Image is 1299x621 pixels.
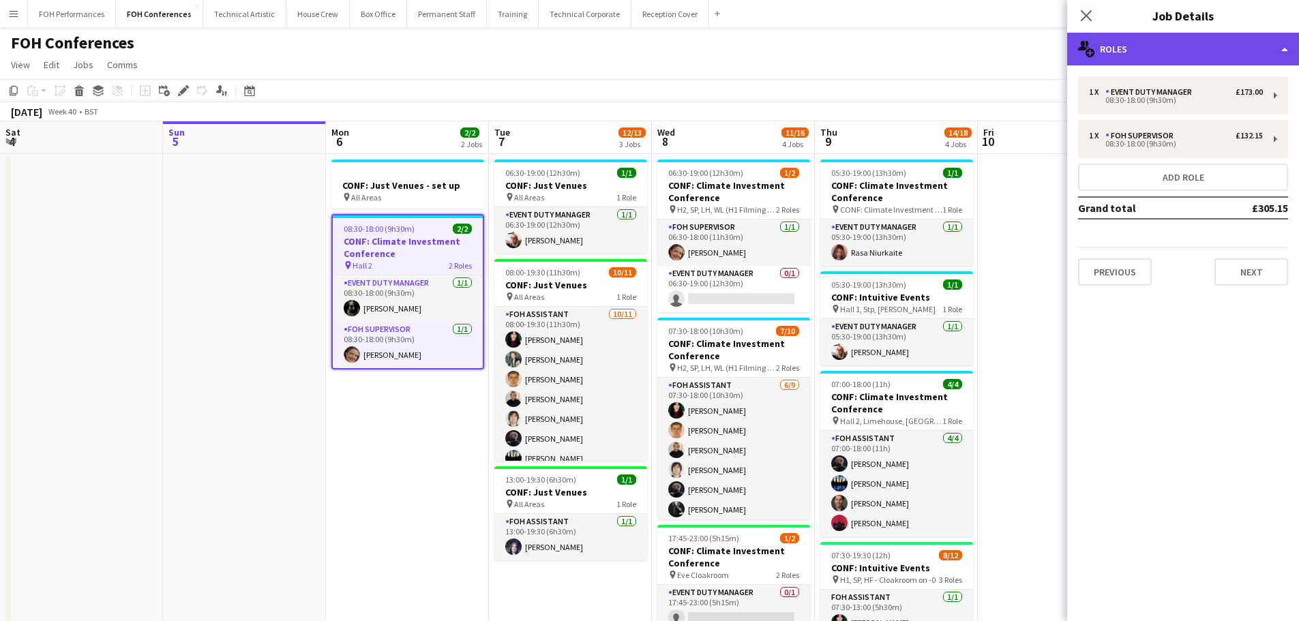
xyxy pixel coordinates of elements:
span: 08:00-19:30 (11h30m) [505,267,580,277]
span: All Areas [351,192,381,202]
span: 2 Roles [449,260,472,271]
app-card-role: FOH Assistant1/113:00-19:30 (6h30m)[PERSON_NAME] [494,514,647,560]
div: BST [85,106,98,117]
span: 07:00-18:00 (11h) [831,379,891,389]
button: FOH Conferences [116,1,203,27]
h3: CONF: Just Venues [494,279,647,291]
span: 10 [981,134,994,149]
span: 1 Role [616,292,636,302]
app-card-role: FOH Assistant10/1108:00-19:30 (11h30m)[PERSON_NAME][PERSON_NAME][PERSON_NAME][PERSON_NAME][PERSON... [494,307,647,551]
span: Edit [44,59,59,71]
h3: CONF: Just Venues [494,179,647,192]
span: 1/2 [780,168,799,178]
span: Jobs [73,59,93,71]
span: CONF: Climate Investment Conference [840,205,942,215]
span: 2 Roles [776,205,799,215]
h3: Job Details [1067,7,1299,25]
button: Training [487,1,539,27]
span: 8 [655,134,675,149]
span: All Areas [514,192,544,202]
app-card-role: FOH Supervisor1/106:30-18:00 (11h30m)[PERSON_NAME] [657,219,810,266]
span: 1 Role [942,416,962,426]
span: 11/16 [781,127,809,138]
span: 2/2 [460,127,479,138]
app-card-role: Event Duty Manager1/106:30-19:00 (12h30m)[PERSON_NAME] [494,207,647,254]
span: 14/18 [944,127,972,138]
app-job-card: 07:00-18:00 (11h)4/4CONF: Climate Investment Conference Hall 2, Limehouse, [GEOGRAPHIC_DATA]1 Rol... [820,371,973,536]
div: 2 Jobs [461,139,482,149]
span: Tue [494,126,510,138]
div: 4 Jobs [782,139,808,149]
app-card-role: Event Duty Manager1/105:30-19:00 (13h30m)Rasa Niurkaite [820,219,973,266]
app-job-card: 06:30-19:00 (12h30m)1/2CONF: Climate Investment Conference H2, SP, LH, WL (H1 Filming only)2 Role... [657,160,810,312]
app-job-card: 13:00-19:30 (6h30m)1/1CONF: Just Venues All Areas1 RoleFOH Assistant1/113:00-19:30 (6h30m)[PERSON... [494,466,647,560]
span: Hall 2 [353,260,372,271]
h3: CONF: Just Venues [494,486,647,498]
span: 10/11 [609,267,636,277]
span: Eve Cloakroom [677,570,729,580]
h3: CONF: Climate Investment Conference [333,235,483,260]
div: 1 x [1089,131,1105,140]
span: 2 Roles [776,363,799,373]
app-job-card: 08:00-19:30 (11h30m)10/11CONF: Just Venues All Areas1 RoleFOH Assistant10/1108:00-19:30 (11h30m)[... [494,259,647,461]
app-job-card: 05:30-19:00 (13h30m)1/1CONF: Climate Investment Conference CONF: Climate Investment Conference1 R... [820,160,973,266]
div: 07:30-18:00 (10h30m)7/10CONF: Climate Investment Conference H2, SP, LH, WL (H1 Filming only)2 Rol... [657,318,810,519]
span: 4 [3,134,20,149]
app-job-card: 06:30-19:00 (12h30m)1/1CONF: Just Venues All Areas1 RoleEvent Duty Manager1/106:30-19:00 (12h30m)... [494,160,647,254]
app-card-role: Event Duty Manager1/108:30-18:00 (9h30m)[PERSON_NAME] [333,275,483,322]
button: Technical Corporate [539,1,631,27]
span: H2, SP, LH, WL (H1 Filming only) [677,363,776,373]
span: Thu [820,126,837,138]
span: Wed [657,126,675,138]
button: Add role [1078,164,1288,191]
h3: CONF: Climate Investment Conference [657,337,810,362]
span: Hall 2, Limehouse, [GEOGRAPHIC_DATA] [840,416,942,426]
app-card-role: Event Duty Manager1/105:30-19:00 (13h30m)[PERSON_NAME] [820,319,973,365]
span: 7/10 [776,326,799,336]
span: View [11,59,30,71]
span: 4/4 [943,379,962,389]
app-card-role: Event Duty Manager0/106:30-19:00 (12h30m) [657,266,810,312]
td: £305.15 [1207,197,1288,219]
div: 4 Jobs [945,139,971,149]
span: 08:30-18:00 (9h30m) [344,224,415,234]
app-job-card: CONF: Just Venues - set up All Areas [331,160,484,209]
span: 1 Role [616,499,636,509]
span: 2/2 [453,224,472,234]
div: Roles [1067,33,1299,65]
span: 6 [329,134,349,149]
a: Edit [38,56,65,74]
span: 06:30-19:00 (12h30m) [668,168,743,178]
div: 08:30-18:00 (9h30m) [1089,140,1263,147]
button: Permanent Staff [407,1,487,27]
span: 1/2 [780,533,799,543]
h3: CONF: Climate Investment Conference [820,391,973,415]
div: Event Duty Manager [1105,87,1197,97]
div: 08:30-18:00 (9h30m) [1089,97,1263,104]
span: Sun [168,126,185,138]
button: House Crew [286,1,350,27]
button: Previous [1078,258,1152,286]
a: View [5,56,35,74]
div: 1 x [1089,87,1105,97]
span: 05:30-19:00 (13h30m) [831,168,906,178]
span: 1 Role [942,304,962,314]
span: 5 [166,134,185,149]
h3: CONF: Intuitive Events [820,291,973,303]
span: 07:30-18:00 (10h30m) [668,326,743,336]
span: 1/1 [617,474,636,485]
span: 07:30-19:30 (12h) [831,550,891,560]
span: 13:00-19:30 (6h30m) [505,474,576,485]
span: 12/13 [618,127,646,138]
span: 05:30-19:00 (13h30m) [831,279,906,290]
app-job-card: 05:30-19:00 (13h30m)1/1CONF: Intuitive Events Hall 1, Stp, [PERSON_NAME]1 RoleEvent Duty Manager1... [820,271,973,365]
span: Comms [107,59,138,71]
span: Mon [331,126,349,138]
span: 17:45-23:00 (5h15m) [668,533,739,543]
h3: CONF: Climate Investment Conference [657,179,810,204]
span: 8/12 [939,550,962,560]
